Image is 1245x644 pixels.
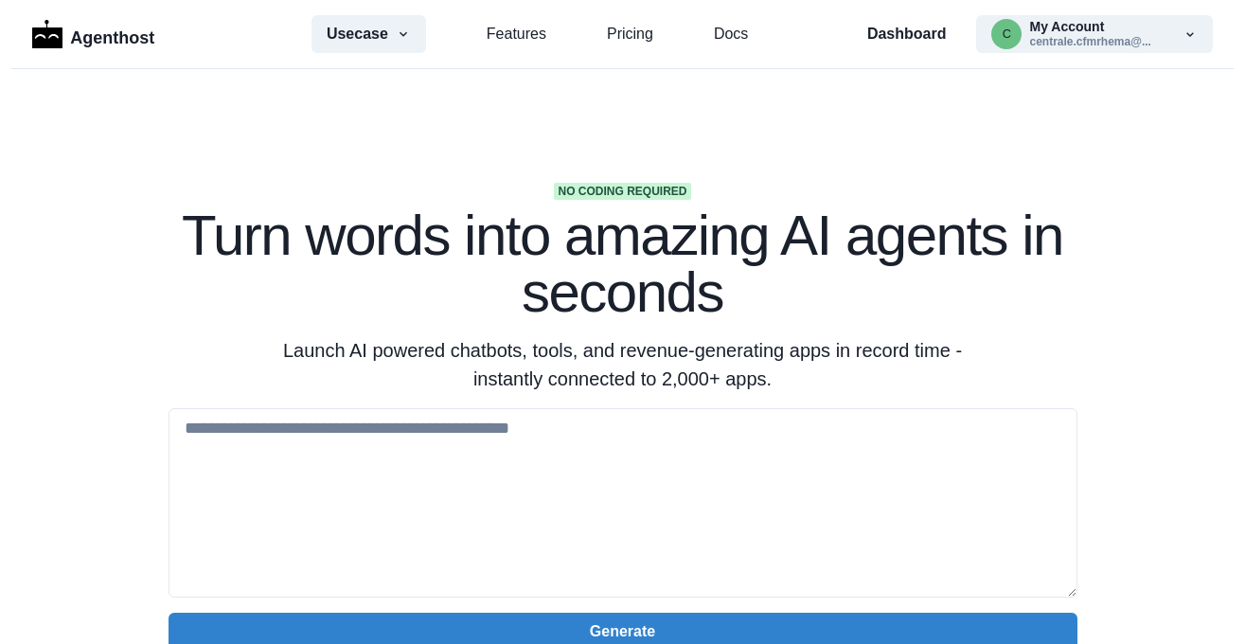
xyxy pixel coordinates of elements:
a: Docs [714,23,748,45]
a: LogoAgenthost [32,18,155,51]
button: centrale.cfmrhema@gmail.comMy Accountcentrale.cfmrhema@... [976,15,1213,53]
h1: Turn words into amazing AI agents in seconds [169,207,1077,321]
a: Features [487,23,546,45]
p: Launch AI powered chatbots, tools, and revenue-generating apps in record time - instantly connect... [259,336,987,393]
img: Logo [32,20,63,48]
p: Agenthost [70,18,154,51]
button: Usecase [311,15,426,53]
a: Pricing [607,23,653,45]
a: Dashboard [867,23,947,45]
span: No coding required [554,183,690,200]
